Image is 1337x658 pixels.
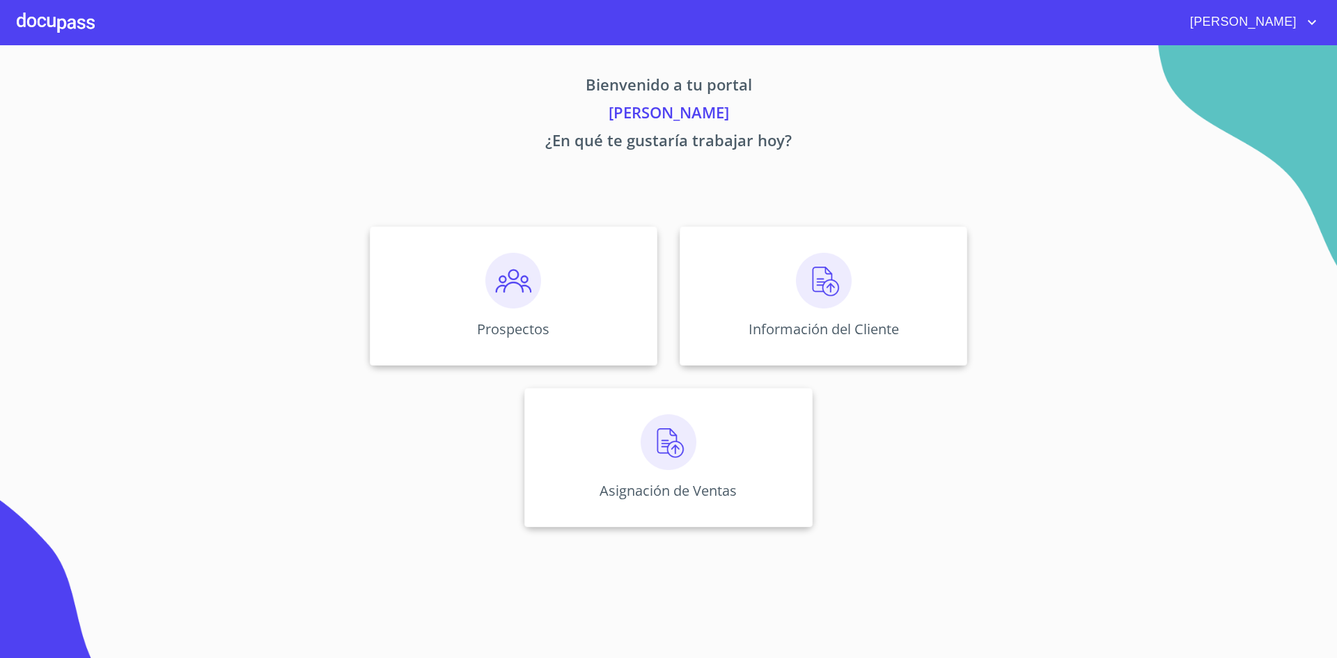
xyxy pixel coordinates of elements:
p: Asignación de Ventas [600,481,737,500]
img: carga.png [796,253,852,308]
p: [PERSON_NAME] [240,101,1097,129]
img: carga.png [641,414,696,470]
p: Prospectos [477,320,549,338]
p: Información del Cliente [749,320,899,338]
button: account of current user [1180,11,1320,33]
p: Bienvenido a tu portal [240,73,1097,101]
span: [PERSON_NAME] [1180,11,1304,33]
p: ¿En qué te gustaría trabajar hoy? [240,129,1097,157]
img: prospectos.png [485,253,541,308]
